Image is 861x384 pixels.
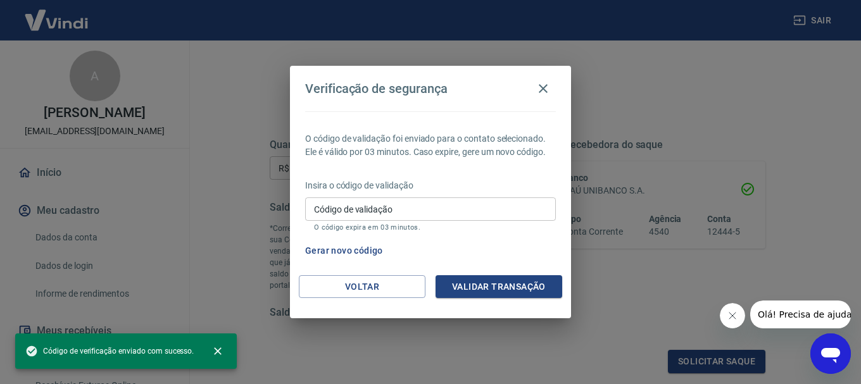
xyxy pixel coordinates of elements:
iframe: Fechar mensagem [720,303,745,328]
button: Voltar [299,275,425,299]
p: O código expira em 03 minutos. [314,223,547,232]
button: close [204,337,232,365]
p: Insira o código de validação [305,179,556,192]
span: Código de verificação enviado com sucesso. [25,345,194,357]
span: Olá! Precisa de ajuda? [8,9,106,19]
iframe: Botão para abrir a janela de mensagens [810,333,851,374]
iframe: Mensagem da empresa [750,300,851,328]
button: Validar transação [436,275,562,299]
p: O código de validação foi enviado para o contato selecionado. Ele é válido por 03 minutos. Caso e... [305,132,556,159]
h4: Verificação de segurança [305,81,448,96]
button: Gerar novo código [300,239,388,263]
